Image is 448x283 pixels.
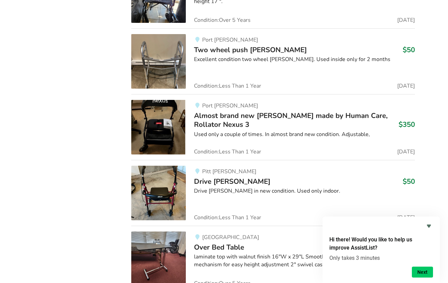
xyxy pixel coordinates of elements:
span: Condition: Less Than 1 Year [194,215,261,220]
span: Condition: Over 5 Years [194,17,251,23]
button: Next question [412,267,433,278]
span: [DATE] [397,83,415,89]
span: Condition: Less Than 1 Year [194,149,261,154]
h2: Hi there! Would you like to help us improve AssistList? [329,236,433,252]
img: mobility-drive walker [131,166,186,220]
div: laminate top with walnut finish 16"W x 29"L Smooth operating, easy-lift spring mechanism for easy... [194,253,415,269]
span: [DATE] [397,149,415,154]
p: Only takes 3 minutes [329,255,433,261]
span: [DATE] [397,215,415,220]
a: mobility-drive walkerPitt [PERSON_NAME]Drive [PERSON_NAME]$50Drive [PERSON_NAME] in new condition... [131,160,415,226]
a: mobility-two wheel push walkerPort [PERSON_NAME]Two wheel push [PERSON_NAME]$50Excellent conditio... [131,28,415,94]
span: Almost brand new [PERSON_NAME] made by Human Care, Rollator Nexus 3 [194,111,388,129]
div: Hi there! Would you like to help us improve AssistList? [329,222,433,278]
span: [GEOGRAPHIC_DATA] [202,234,259,241]
button: Hide survey [425,222,433,230]
img: mobility-almost brand new walker made by human care, rollator nexus 3 [131,100,186,154]
span: Over Bed Table [194,242,244,252]
div: Used only a couple of times. In almost brand new condition. Adjustable, [194,131,415,138]
h3: $50 [403,45,415,54]
img: mobility-two wheel push walker [131,34,186,89]
span: Drive [PERSON_NAME] [194,177,270,186]
h3: $350 [399,120,415,129]
span: Condition: Less Than 1 Year [194,83,261,89]
div: Drive [PERSON_NAME] in new condition. Used only indoor. [194,187,415,195]
div: Excellent condition two wheel [PERSON_NAME]. Used inside only for 2 months [194,56,415,63]
a: mobility-almost brand new walker made by human care, rollator nexus 3Port [PERSON_NAME]Almost bra... [131,94,415,160]
span: Pitt [PERSON_NAME] [202,168,256,175]
span: Port [PERSON_NAME] [202,36,258,44]
span: Port [PERSON_NAME] [202,102,258,109]
span: [DATE] [397,17,415,23]
h3: $50 [403,177,415,186]
span: Two wheel push [PERSON_NAME] [194,45,307,55]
